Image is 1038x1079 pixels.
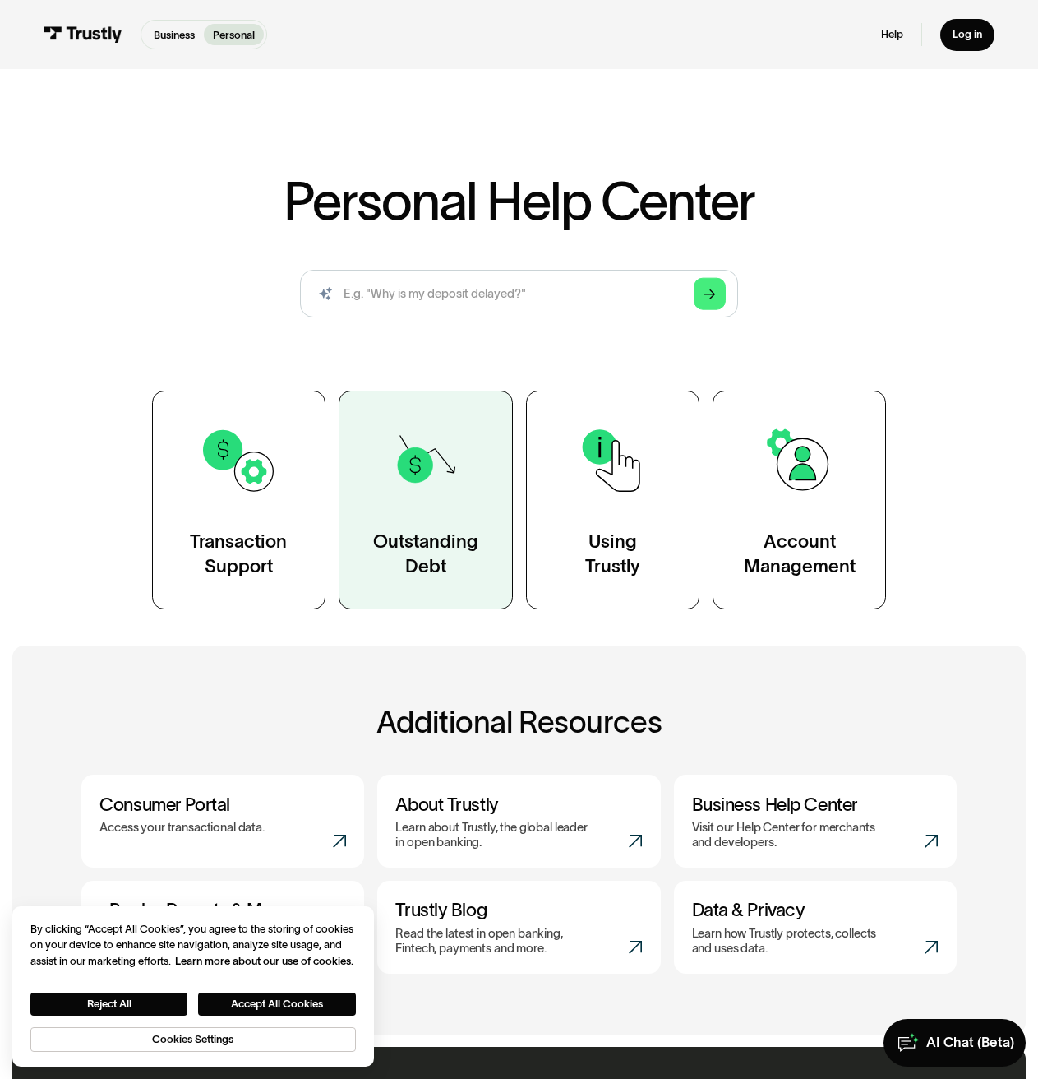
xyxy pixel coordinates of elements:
[713,391,886,609] a: AccountManagement
[953,28,982,42] div: Log in
[30,921,356,1052] div: Privacy
[300,270,737,318] form: Search
[198,993,356,1016] button: Accept All Cookies
[81,775,364,868] a: Consumer PortalAccess your transactional data.
[30,993,188,1016] button: Reject All
[692,899,939,920] h3: Data & Privacy
[674,775,957,868] a: Business Help CenterVisit our Help Center for merchants and developers.
[99,794,346,815] h3: Consumer Portal
[585,530,640,578] div: Using Trustly
[692,821,892,850] p: Visit our Help Center for merchants and developers.
[395,899,642,920] h3: Trustly Blog
[526,391,699,609] a: UsingTrustly
[339,391,512,609] a: OutstandingDebt
[30,921,356,969] div: By clicking “Accept All Cookies”, you agree to the storing of cookies on your device to enhance s...
[204,24,264,46] a: Personal
[883,1019,1026,1067] a: AI Chat (Beta)
[692,927,892,956] p: Learn how Trustly protects, collects and uses data.
[674,881,957,974] a: Data & PrivacyLearn how Trustly protects, collects and uses data.
[940,19,994,51] a: Log in
[99,899,346,920] h3: eBooks, Reports & More
[395,927,595,956] p: Read the latest in open banking, Fintech, payments and more.
[395,821,595,850] p: Learn about Trustly, the global leader in open banking.
[175,955,353,967] a: More information about your privacy, opens in a new tab
[81,881,364,974] a: eBooks, Reports & MoreStay in the know on new trends, technology and customer demands.
[395,794,642,815] h3: About Trustly
[152,391,325,609] a: TransactionSupport
[12,906,374,1067] div: Cookie banner
[300,270,737,318] input: search
[377,775,660,868] a: About TrustlyLearn about Trustly, the global leader in open banking.
[373,530,478,578] div: Outstanding Debt
[692,794,939,815] h3: Business Help Center
[145,24,204,46] a: Business
[744,530,856,578] div: Account Management
[190,530,287,578] div: Transaction Support
[44,26,122,43] img: Trustly Logo
[154,27,195,43] p: Business
[377,881,660,974] a: Trustly BlogRead the latest in open banking, Fintech, payments and more.
[284,174,754,227] h1: Personal Help Center
[881,28,903,42] a: Help
[99,821,264,836] p: Access your transactional data.
[81,706,956,739] h2: Additional Resources
[30,1027,356,1052] button: Cookies Settings
[926,1034,1014,1051] div: AI Chat (Beta)
[213,27,255,43] p: Personal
